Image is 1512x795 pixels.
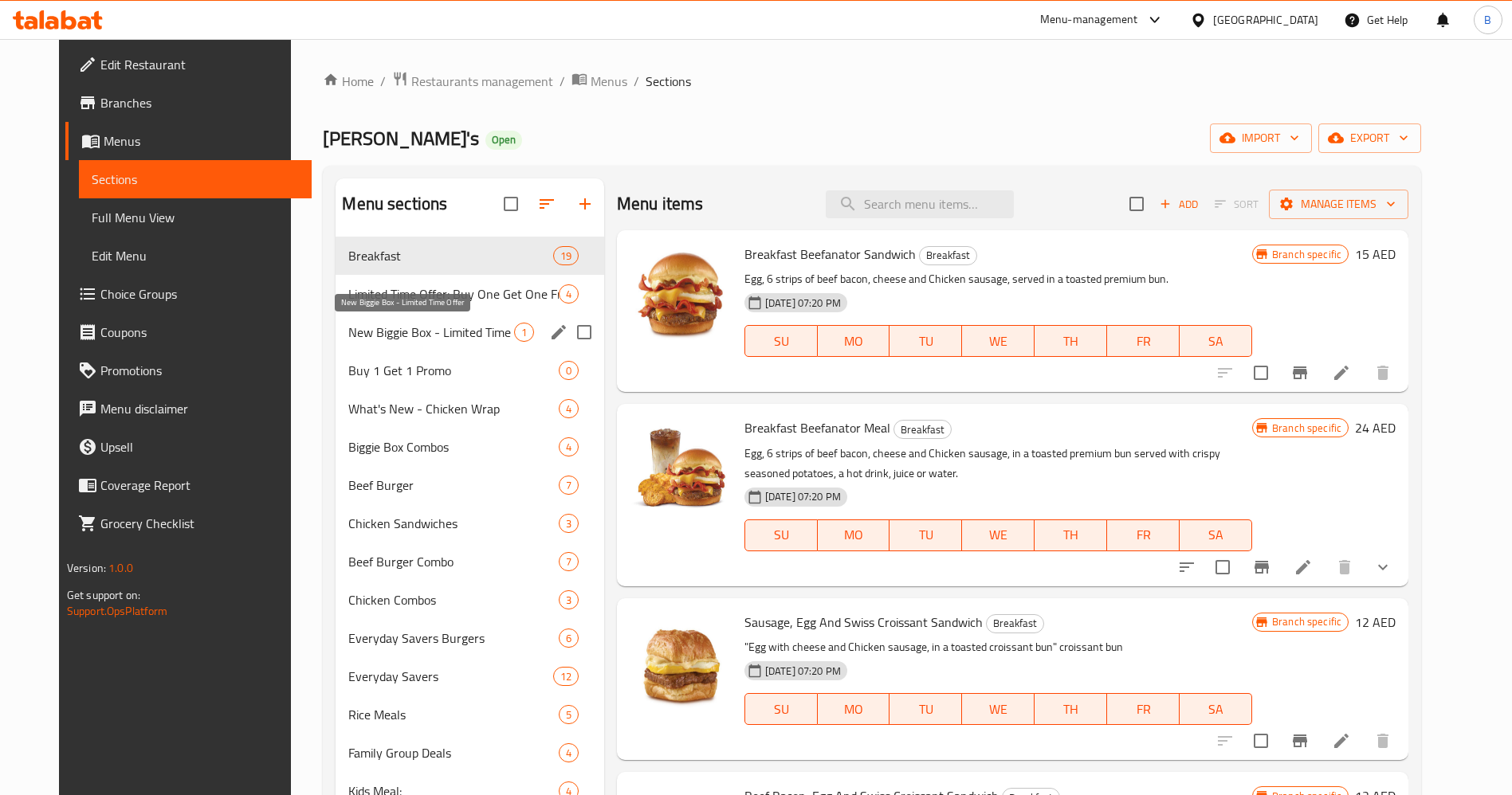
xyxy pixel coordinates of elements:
[1266,247,1348,262] span: Branch specific
[1113,523,1173,546] span: FR
[1282,194,1396,214] span: Manage items
[65,428,312,466] a: Upsell
[1041,523,1101,546] span: TH
[818,325,890,357] button: MO
[79,160,312,198] a: Sections
[336,466,603,504] div: Beef Burger7
[560,478,578,493] span: 7
[824,698,884,721] span: MO
[1041,698,1101,721] span: TH
[100,93,299,112] span: Branches
[560,516,578,531] span: 3
[100,284,299,304] span: Choice Groups
[92,170,299,189] span: Sections
[559,476,579,495] div: items
[744,519,818,551] button: SU
[67,585,140,605] span: Get support on:
[348,399,558,418] span: What's New - Chicken Wrap
[986,614,1044,633] div: Breakfast
[646,72,691,91] span: Sections
[65,466,312,504] a: Coverage Report
[1035,519,1107,551] button: TH
[559,284,579,304] div: items
[411,72,553,91] span: Restaurants management
[336,313,603,351] div: New Biggie Box - Limited Time Offer1edit
[485,133,522,147] span: Open
[494,187,528,221] span: Select all sections
[824,330,884,353] span: MO
[1113,698,1173,721] span: FR
[752,330,811,353] span: SU
[744,444,1252,484] p: Egg, 6 strips of beef bacon, cheese and Chicken sausage, in a toasted premium bun served with cri...
[968,330,1028,353] span: WE
[744,269,1252,289] p: Egg, 6 strips of beef bacon, cheese and Chicken sausage, served in a toasted premium bun.
[348,743,558,762] span: Family Group Deals
[1244,724,1278,758] span: Select to update
[744,242,916,266] span: Breakfast Beefanator Sandwich
[92,246,299,265] span: Edit Menu
[348,705,558,724] div: Rice Meals
[348,552,558,571] div: Beef Burger Combo
[1041,330,1101,353] span: TH
[1153,192,1204,217] span: Add item
[100,437,299,456] span: Upsell
[560,631,578,646] span: 6
[634,72,639,91] li: /
[348,629,558,648] span: Everyday Savers Burgers
[1168,548,1206,586] button: sort-choices
[1281,722,1319,760] button: Branch-specific-item
[560,707,578,723] span: 5
[744,610,983,634] span: Sausage, Egg And Swiss Croissant Sandwich
[1204,192,1269,217] span: Select section first
[348,476,558,495] span: Beef Burger
[1325,548,1364,586] button: delete
[560,287,578,302] span: 4
[896,698,956,721] span: TU
[1040,10,1138,29] div: Menu-management
[559,590,579,609] div: items
[336,695,603,734] div: Rice Meals5
[920,246,976,264] span: Breakfast
[92,208,299,227] span: Full Menu View
[826,190,1014,218] input: search
[348,284,558,304] div: Limited Time Offer: Buy One Get One Free
[560,554,578,570] span: 7
[100,399,299,418] span: Menu disclaimer
[104,131,299,151] span: Menus
[1180,693,1252,725] button: SA
[323,120,479,156] span: [PERSON_NAME]'s
[528,185,566,223] span: Sort sections
[890,519,962,551] button: TU
[890,693,962,725] button: TU
[559,437,579,456] div: items
[1153,192,1204,217] button: Add
[348,246,552,265] div: Breakfast
[890,325,962,357] button: TU
[893,420,952,439] div: Breakfast
[348,437,558,456] div: Biggie Box Combos
[1107,693,1180,725] button: FR
[560,401,578,417] span: 4
[65,504,312,542] a: Grocery Checklist
[336,504,603,542] div: Chicken Sandwiches3
[100,55,299,74] span: Edit Restaurant
[759,664,847,679] span: [DATE] 07:20 PM
[1332,731,1351,750] a: Edit menu item
[962,693,1035,725] button: WE
[759,296,847,311] span: [DATE] 07:20 PM
[1266,421,1348,436] span: Branch specific
[560,746,578,761] span: 4
[348,361,558,380] div: Buy 1 Get 1 Promo
[1364,354,1402,392] button: delete
[896,330,956,353] span: TU
[1186,523,1246,546] span: SA
[65,122,312,160] a: Menus
[100,514,299,533] span: Grocery Checklist
[554,249,578,264] span: 19
[1355,611,1396,633] h6: 12 AED
[617,192,704,216] h2: Menu items
[896,523,956,546] span: TU
[987,614,1043,632] span: Breakfast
